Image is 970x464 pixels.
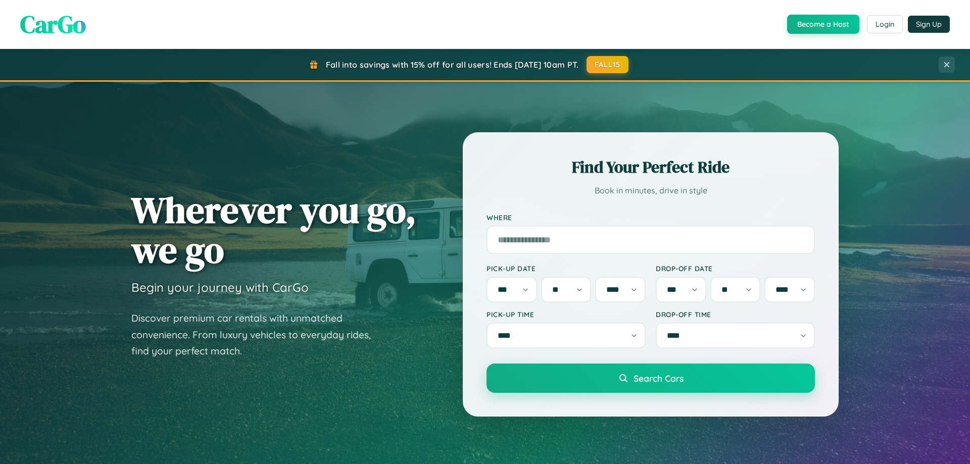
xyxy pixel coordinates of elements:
h1: Wherever you go, we go [131,190,416,270]
button: Login [867,15,903,33]
label: Where [487,213,815,222]
label: Drop-off Date [656,264,815,273]
button: FALL15 [587,56,629,73]
h3: Begin your journey with CarGo [131,280,309,295]
label: Drop-off Time [656,310,815,319]
span: Search Cars [634,373,684,384]
span: Fall into savings with 15% off for all users! Ends [DATE] 10am PT. [326,60,579,70]
h2: Find Your Perfect Ride [487,156,815,178]
p: Book in minutes, drive in style [487,183,815,198]
label: Pick-up Date [487,264,646,273]
button: Sign Up [908,16,950,33]
span: CarGo [20,8,86,41]
p: Discover premium car rentals with unmatched convenience. From luxury vehicles to everyday rides, ... [131,310,384,359]
button: Become a Host [787,15,859,34]
button: Search Cars [487,364,815,393]
label: Pick-up Time [487,310,646,319]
